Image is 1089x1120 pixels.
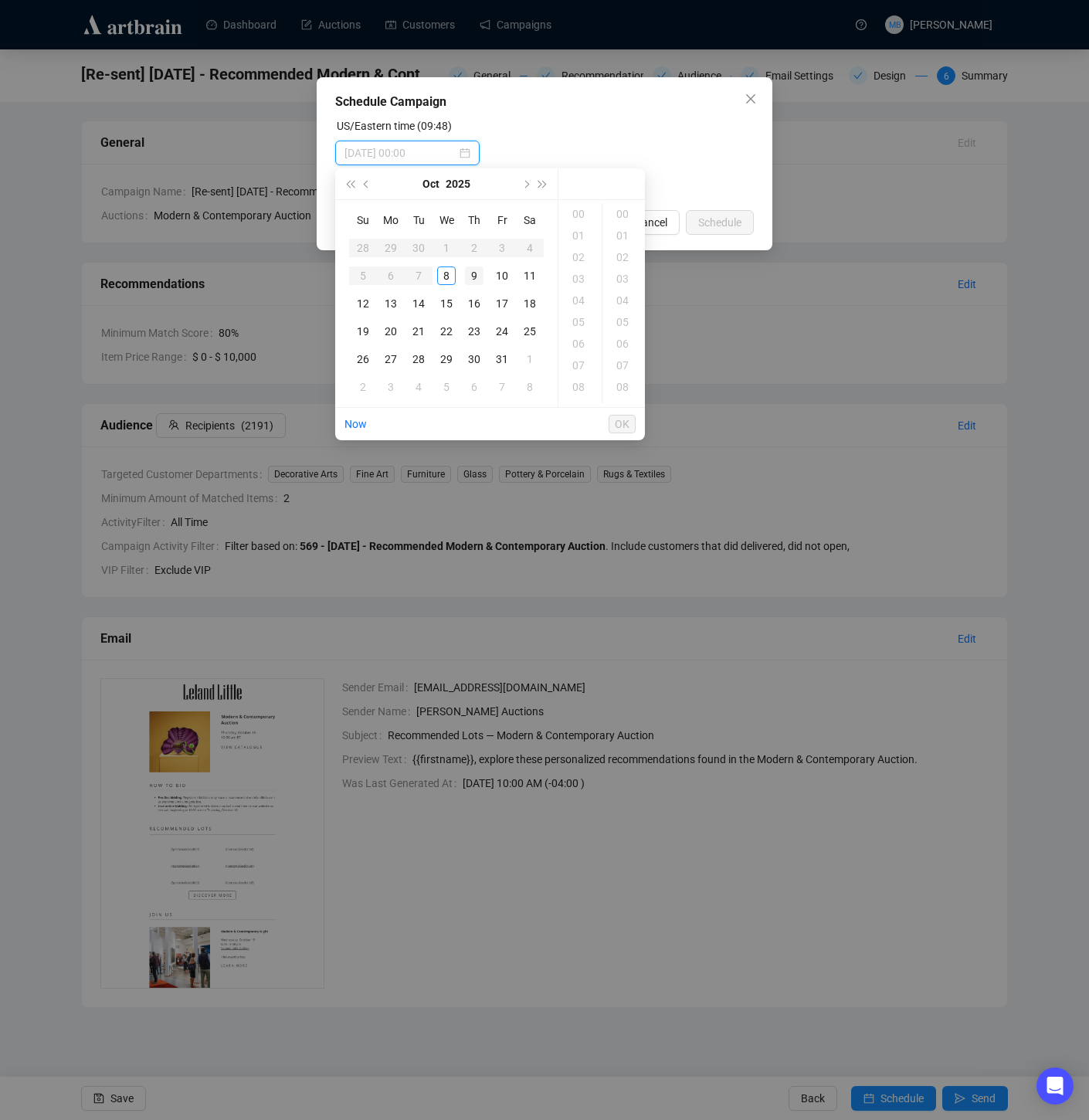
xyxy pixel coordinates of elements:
[377,262,405,290] td: 2025-10-06
[405,206,433,234] th: Tu
[606,290,643,311] div: 04
[377,317,405,345] td: 2025-10-20
[422,168,439,199] button: Choose a month
[465,239,483,257] div: 2
[354,266,372,285] div: 5
[738,87,763,111] button: Close
[377,290,405,317] td: 2025-10-13
[606,246,643,268] div: 02
[561,398,599,419] div: 09
[488,206,516,234] th: Fr
[516,373,544,401] td: 2025-11-08
[354,350,372,368] div: 26
[433,262,460,290] td: 2025-10-08
[433,317,460,345] td: 2025-10-22
[460,345,488,373] td: 2025-10-30
[437,239,456,257] div: 1
[516,290,544,317] td: 2025-10-18
[493,378,511,396] div: 7
[349,373,377,401] td: 2025-11-02
[349,262,377,290] td: 2025-10-05
[349,345,377,373] td: 2025-10-26
[382,294,400,313] div: 13
[534,168,551,199] button: Next year (Control + right)
[335,93,754,111] div: Schedule Campaign
[409,266,428,285] div: 7
[460,206,488,234] th: Th
[409,322,428,341] div: 21
[561,355,599,376] div: 07
[609,415,636,433] button: OK
[344,144,456,161] input: Select date
[521,294,539,313] div: 18
[437,350,456,368] div: 29
[377,234,405,262] td: 2025-09-29
[460,317,488,345] td: 2025-10-23
[437,378,456,396] div: 5
[606,398,643,419] div: 09
[405,290,433,317] td: 2025-10-14
[405,234,433,262] td: 2025-09-30
[635,214,667,231] span: Cancel
[686,210,754,235] button: Schedule
[521,322,539,341] div: 25
[488,290,516,317] td: 2025-10-17
[606,203,643,225] div: 00
[1036,1067,1074,1105] div: Open Intercom Messenger
[561,268,599,290] div: 03
[516,206,544,234] th: Sa
[606,268,643,290] div: 03
[465,322,483,341] div: 23
[409,378,428,396] div: 4
[460,290,488,317] td: 2025-10-16
[561,333,599,355] div: 06
[446,168,470,199] button: Choose a year
[561,376,599,398] div: 08
[377,345,405,373] td: 2025-10-27
[516,262,544,290] td: 2025-10-11
[349,317,377,345] td: 2025-10-19
[409,294,428,313] div: 14
[354,322,372,341] div: 19
[488,373,516,401] td: 2025-11-07
[377,206,405,234] th: Mo
[561,225,599,246] div: 01
[377,373,405,401] td: 2025-11-03
[493,266,511,285] div: 10
[354,294,372,313] div: 12
[433,290,460,317] td: 2025-10-15
[521,239,539,257] div: 4
[349,290,377,317] td: 2025-10-12
[465,294,483,313] div: 16
[382,239,400,257] div: 29
[409,350,428,368] div: 28
[465,266,483,285] div: 9
[382,378,400,396] div: 3
[493,294,511,313] div: 17
[460,373,488,401] td: 2025-11-06
[382,350,400,368] div: 27
[561,311,599,333] div: 05
[382,266,400,285] div: 6
[460,262,488,290] td: 2025-10-09
[460,234,488,262] td: 2025-10-02
[433,345,460,373] td: 2025-10-29
[488,262,516,290] td: 2025-10-10
[344,418,367,430] a: Now
[405,262,433,290] td: 2025-10-07
[561,290,599,311] div: 04
[493,350,511,368] div: 31
[493,322,511,341] div: 24
[521,350,539,368] div: 1
[437,266,456,285] div: 8
[516,234,544,262] td: 2025-10-04
[405,317,433,345] td: 2025-10-21
[606,311,643,333] div: 05
[354,378,372,396] div: 2
[465,378,483,396] div: 6
[437,322,456,341] div: 22
[561,246,599,268] div: 02
[521,266,539,285] div: 11
[409,239,428,257] div: 30
[521,378,539,396] div: 8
